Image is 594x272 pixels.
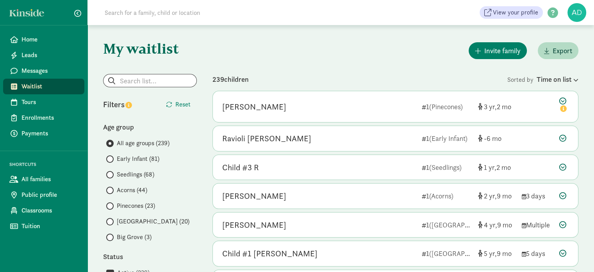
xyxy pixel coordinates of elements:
[478,191,516,201] div: [object Object]
[480,6,543,19] a: View your profile
[484,45,521,56] span: Invite family
[478,248,516,259] div: [object Object]
[478,162,516,173] div: [object Object]
[429,102,463,111] span: (Pinecones)
[429,134,467,143] span: (Early Infant)
[117,139,169,148] span: All age groups (239)
[493,8,538,17] span: View your profile
[484,134,501,143] span: -6
[469,42,527,59] button: Invite family
[21,175,78,184] span: All families
[422,133,472,144] div: 1
[429,191,453,200] span: (Acorns)
[212,74,507,85] div: 239 children
[3,218,84,234] a: Tuition
[429,220,503,229] span: ([GEOGRAPHIC_DATA])
[21,206,78,215] span: Classrooms
[21,222,78,231] span: Tuition
[422,191,472,201] div: 1
[537,74,578,85] div: Time on list
[103,99,150,110] div: Filters
[103,122,197,132] div: Age group
[117,186,147,195] span: Acorns (44)
[21,113,78,122] span: Enrollments
[3,171,84,187] a: All families
[429,249,503,258] span: ([GEOGRAPHIC_DATA])
[3,32,84,47] a: Home
[3,47,84,63] a: Leads
[21,35,78,44] span: Home
[3,63,84,79] a: Messages
[555,234,594,272] iframe: Chat Widget
[222,247,318,260] div: Child #1 Zach
[103,251,197,262] div: Status
[484,102,497,111] span: 3
[484,191,497,200] span: 2
[100,5,319,20] input: Search for a family, child or location
[478,133,516,144] div: [object Object]
[117,217,189,226] span: [GEOGRAPHIC_DATA] (20)
[3,79,84,94] a: Waitlist
[478,220,516,230] div: [object Object]
[3,110,84,126] a: Enrollments
[21,97,78,107] span: Tours
[484,249,497,258] span: 5
[222,132,311,145] div: Ravioli Rightor
[484,220,497,229] span: 4
[175,100,191,109] span: Reset
[497,220,512,229] span: 9
[538,42,578,59] button: Export
[103,74,196,87] input: Search list...
[553,45,572,56] span: Export
[497,249,512,258] span: 9
[21,50,78,60] span: Leads
[496,163,511,172] span: 2
[522,220,553,230] div: Multiple
[422,220,472,230] div: 1
[478,101,516,112] div: [object Object]
[497,191,512,200] span: 9
[522,248,553,259] div: 5 days
[117,201,155,211] span: Pinecones (23)
[522,191,553,201] div: 3 days
[21,129,78,138] span: Payments
[484,163,496,172] span: 1
[507,74,578,85] div: Sorted by
[497,102,511,111] span: 2
[3,187,84,203] a: Public profile
[160,97,197,112] button: Reset
[3,126,84,141] a: Payments
[422,162,472,173] div: 1
[222,101,286,113] div: Jordi Santiago
[117,232,152,242] span: Big Grove (3)
[117,170,154,179] span: Seedlings (68)
[117,154,159,164] span: Early Infant (81)
[103,41,197,56] h1: My waitlist
[422,248,472,259] div: 1
[222,161,259,174] div: Child #3 R
[21,66,78,76] span: Messages
[222,190,286,202] div: Caroline Redig
[429,163,462,172] span: (Seedlings)
[3,94,84,110] a: Tours
[3,203,84,218] a: Classrooms
[21,82,78,91] span: Waitlist
[222,219,286,231] div: Paula Ramones
[21,190,78,200] span: Public profile
[422,101,472,112] div: 1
